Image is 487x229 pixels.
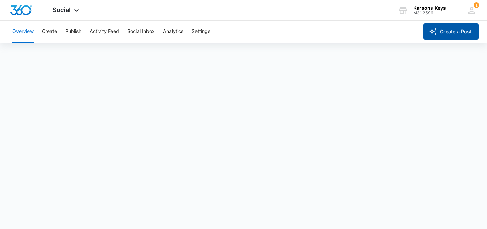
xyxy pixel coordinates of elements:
[474,2,479,8] span: 1
[90,21,119,43] button: Activity Feed
[65,21,81,43] button: Publish
[127,21,155,43] button: Social Inbox
[52,6,71,13] span: Social
[192,21,210,43] button: Settings
[413,5,446,11] div: account name
[413,11,446,15] div: account id
[42,21,57,43] button: Create
[423,23,479,40] button: Create a Post
[163,21,183,43] button: Analytics
[474,2,479,8] div: notifications count
[12,21,34,43] button: Overview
